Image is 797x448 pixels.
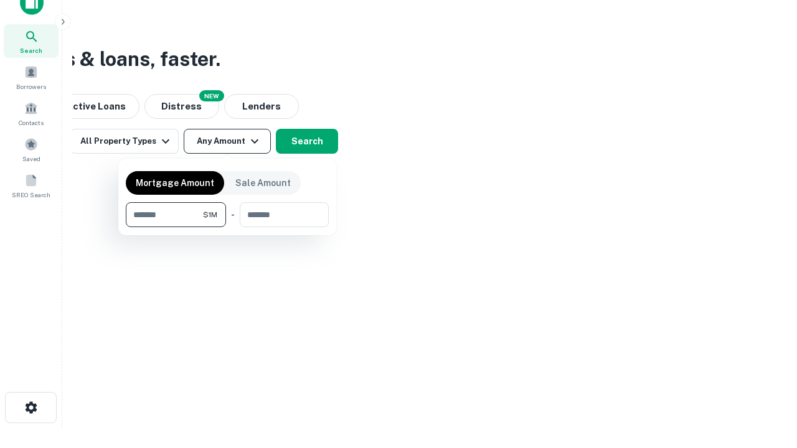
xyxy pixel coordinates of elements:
p: Mortgage Amount [136,176,214,190]
div: - [231,202,235,227]
p: Sale Amount [235,176,291,190]
iframe: Chat Widget [735,348,797,408]
span: $1M [203,209,217,220]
